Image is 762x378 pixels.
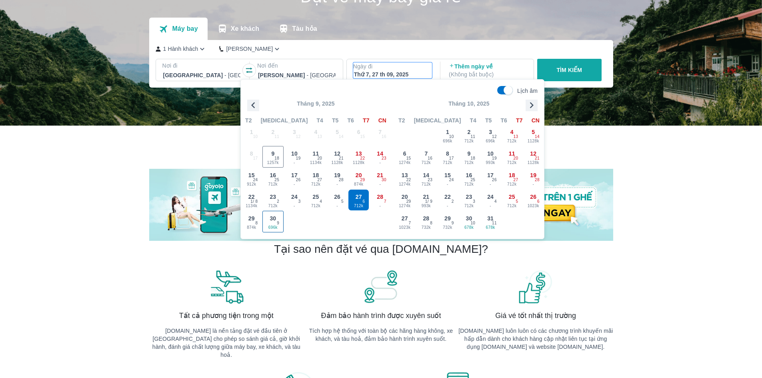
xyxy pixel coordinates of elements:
[317,116,323,124] span: T4
[459,160,480,166] span: 712k
[428,155,432,162] span: 16
[458,327,613,351] p: [DOMAIN_NAME] luôn luôn có các chương trình khuyến mãi hấp dẫn dành cho khách hàng cập nhật liên ...
[262,146,284,168] button: 91257k18
[430,220,432,226] span: 8
[473,198,475,205] span: 3
[523,160,544,166] span: 1128k
[470,134,475,140] span: 11
[402,193,408,201] span: 20
[403,150,406,158] span: 6
[241,203,262,209] span: 1134k
[416,160,437,166] span: 712k
[334,171,340,179] span: 19
[257,62,336,70] p: Nơi đến
[334,193,340,201] span: 26
[304,327,458,343] p: Tích hợp hệ thống với toàn bộ các hãng hàng không, xe khách, và tàu hoả, đảm bảo hành trình xuyên...
[480,181,501,188] span: -
[377,193,383,201] span: 28
[423,171,429,179] span: 14
[248,193,255,201] span: 22
[291,193,298,201] span: 24
[409,220,411,226] span: 7
[262,211,284,232] button: 30696k9
[339,155,344,162] span: 21
[378,116,386,124] span: CN
[321,311,441,320] span: Đảm bảo hành trình được xuyên suốt
[348,146,370,168] button: 131128k22
[274,177,279,183] span: 25
[459,181,480,188] span: 712k
[394,211,416,232] button: 271023k7
[458,168,480,189] button: 16712k25
[339,177,344,183] span: 28
[291,150,298,158] span: 10
[492,134,497,140] span: 12
[487,214,494,222] span: 31
[423,193,429,201] span: 21
[277,198,279,205] span: 2
[356,150,362,158] span: 13
[231,25,259,33] p: Xe khách
[423,214,429,222] span: 28
[348,203,369,209] span: 712k
[449,70,526,78] p: ( Không bắt buộc )
[468,150,471,158] span: 9
[298,198,301,205] span: 3
[470,155,475,162] span: 18
[241,168,262,189] button: 15912k24
[354,70,432,78] div: Thứ 7, 27 th 09, 2025
[363,116,369,124] span: T7
[444,171,451,179] span: 15
[263,224,284,231] span: 696k
[556,66,582,74] p: TÌM KIẾM
[292,25,317,33] p: Tàu hỏa
[437,124,458,146] button: 1696k10
[369,146,391,168] button: 14-23
[317,177,322,183] span: 27
[245,116,252,124] span: T2
[363,198,365,205] span: 6
[537,198,540,205] span: 6
[501,124,523,146] button: 4712k13
[370,160,390,166] span: -
[394,224,415,231] span: 1023k
[369,168,391,189] button: 21-30
[458,146,480,168] button: 9712k18
[535,134,540,140] span: 14
[353,62,432,70] p: Ngày đi
[305,189,327,211] button: 25712k4
[208,269,244,304] img: banner
[326,146,348,168] button: 121128k21
[487,150,494,158] span: 10
[522,124,544,146] button: 51128k14
[270,171,276,179] span: 16
[284,160,305,166] span: -
[363,269,399,304] img: banner
[437,181,458,188] span: -
[241,224,262,231] span: 874k
[449,134,454,140] span: 10
[470,177,475,183] span: 25
[277,220,279,226] span: 9
[394,160,415,166] span: 1274k
[394,168,416,189] button: 131274k22
[522,168,544,189] button: 19-28
[501,146,523,168] button: 11712k20
[492,155,497,162] span: 19
[317,155,322,162] span: 20
[537,59,602,81] button: TÌM KIẾM
[509,193,515,201] span: 25
[446,128,449,136] span: 1
[502,160,522,166] span: 712k
[437,160,458,166] span: 712k
[284,168,305,189] button: 17-26
[284,146,305,168] button: 10-19
[149,169,613,241] img: banner-home
[370,203,390,209] span: -
[341,198,344,205] span: 5
[459,224,480,231] span: 678k
[369,189,391,211] button: 28-7
[305,146,327,168] button: 111134k20
[356,171,362,179] span: 20
[263,181,284,188] span: 712k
